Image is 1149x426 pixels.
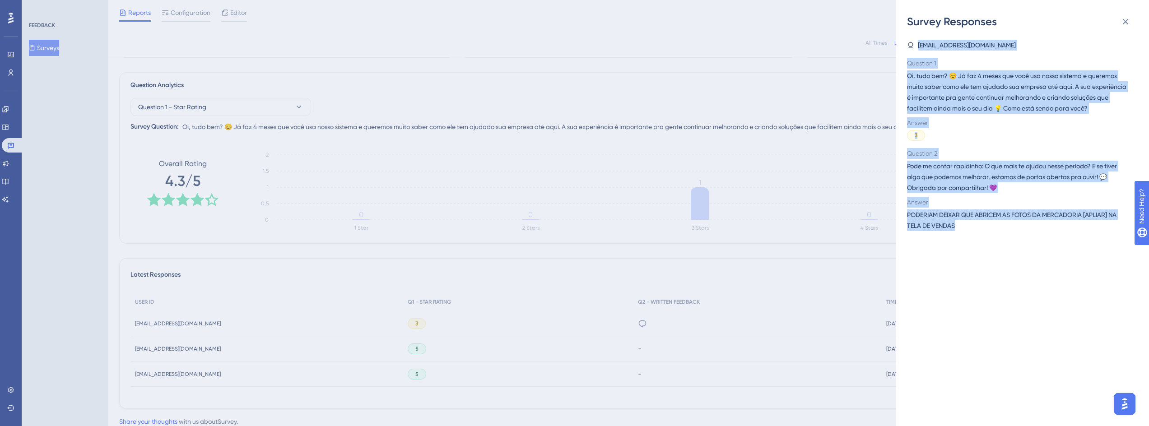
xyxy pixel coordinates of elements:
span: Question 2 [907,148,1131,159]
span: Answer [907,197,1131,208]
span: Question 1 [907,58,1131,69]
span: 3 [915,132,917,139]
span: Answer [907,117,1131,128]
div: Survey Responses [907,14,1138,29]
iframe: UserGuiding AI Assistant Launcher [1111,390,1138,417]
span: Oi, tudo bem? 😊 Já faz 4 meses que você usa nosso sistema e queremos muito saber como ele tem aju... [907,70,1131,114]
span: [EMAIL_ADDRESS][DOMAIN_NAME] [918,40,1016,51]
span: Pode me contar rapidinho: O que mais te ajudou nesse período? E se tiver algo que podemos melhora... [907,161,1131,193]
span: PODERIAM DEIXAR QUE ABRICEM AS FOTOS DA MERCADORIA [APLIAR] NA TELA DE VENDAS [907,209,1131,231]
span: Need Help? [21,2,56,13]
